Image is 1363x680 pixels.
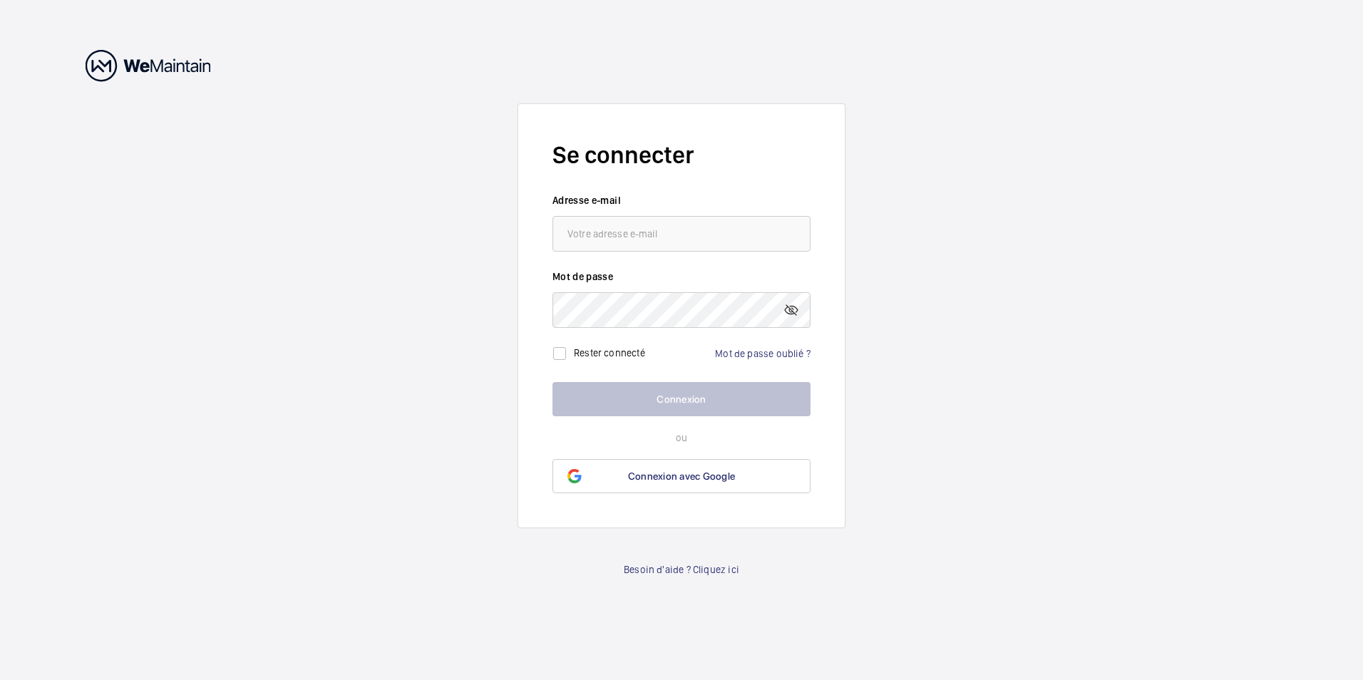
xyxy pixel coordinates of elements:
[574,347,645,359] label: Rester connecté
[552,382,811,416] button: Connexion
[552,216,811,252] input: Votre adresse e-mail
[552,269,811,284] label: Mot de passe
[552,193,811,207] label: Adresse e-mail
[624,562,739,577] a: Besoin d'aide ? Cliquez ici
[628,470,735,482] span: Connexion avec Google
[552,431,811,445] p: ou
[715,348,811,359] a: Mot de passe oublié ?
[552,138,811,172] h2: Se connecter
